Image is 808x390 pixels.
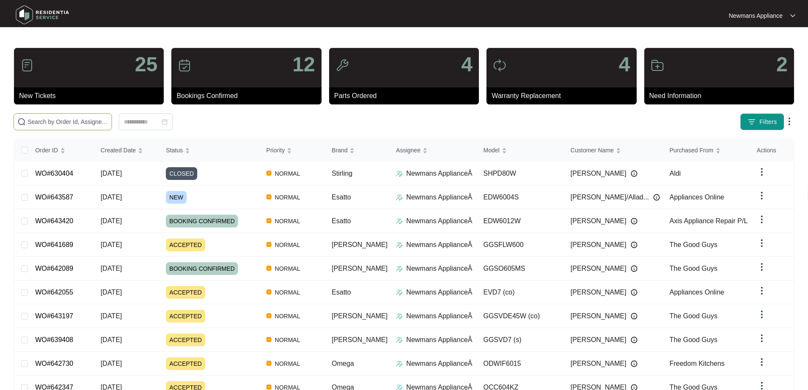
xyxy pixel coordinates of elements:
span: Purchased From [669,146,713,155]
th: Model [476,139,564,162]
a: WO#630404 [35,170,73,177]
img: dropdown arrow [757,286,767,296]
img: dropdown arrow [757,238,767,248]
span: ACCEPTED [166,310,205,323]
span: Appliances Online [669,289,724,296]
img: dropdown arrow [757,262,767,272]
p: Newmans ApplianceÂ [406,359,472,369]
td: ODWIF6015 [476,352,564,376]
img: icon [20,59,34,72]
td: EDW6012W [476,209,564,233]
img: icon [336,59,349,72]
span: The Good Guys [669,312,717,320]
img: dropdown arrow [757,357,767,367]
img: residentia service logo [13,2,72,28]
img: Assigner Icon [396,337,403,343]
span: NORMAL [271,287,304,297]
p: New Tickets [19,91,164,101]
span: NORMAL [271,168,304,179]
a: WO#643420 [35,217,73,224]
p: Newmans Appliance [729,11,783,20]
span: Esatto [332,194,351,201]
span: [PERSON_NAME] [332,312,388,320]
span: NORMAL [271,192,304,202]
img: Vercel Logo [266,194,271,199]
span: [DATE] [101,265,122,272]
span: Model [483,146,499,155]
th: Status [159,139,259,162]
a: WO#643587 [35,194,73,201]
img: Vercel Logo [266,289,271,295]
p: Newmans ApplianceÂ [406,192,472,202]
img: Info icon [631,265,637,272]
span: [PERSON_NAME] [332,336,388,343]
span: Created Date [101,146,136,155]
span: Appliances Online [669,194,724,201]
span: [PERSON_NAME]/Allad... [570,192,649,202]
span: Esatto [332,217,351,224]
img: dropdown arrow [757,214,767,224]
img: Vercel Logo [266,171,271,176]
img: Assigner Icon [396,241,403,248]
th: Created Date [94,139,159,162]
th: Order ID [28,139,94,162]
span: The Good Guys [669,336,717,343]
th: Actions [750,139,794,162]
span: NORMAL [271,359,304,369]
td: GGSVDE45W (co) [476,304,564,328]
p: Newmans ApplianceÂ [406,311,472,321]
img: Vercel Logo [266,266,271,271]
span: BOOKING CONFIRMED [166,215,238,227]
span: Aldi [669,170,681,177]
span: [PERSON_NAME] [570,168,626,179]
th: Brand [325,139,389,162]
span: [PERSON_NAME] [570,216,626,226]
span: [PERSON_NAME] [570,264,626,274]
td: SHPD80W [476,162,564,185]
a: WO#642089 [35,265,73,272]
th: Customer Name [564,139,663,162]
span: [DATE] [101,170,122,177]
p: 12 [292,54,315,75]
td: GGSO605MS [476,257,564,281]
img: dropdown arrow [784,116,794,126]
p: 4 [619,54,630,75]
td: EVD7 (co) [476,281,564,304]
a: WO#642730 [35,360,73,367]
span: NORMAL [271,335,304,345]
img: Assigner Icon [396,194,403,201]
a: WO#643197 [35,312,73,320]
img: Assigner Icon [396,218,403,224]
img: icon [493,59,506,72]
img: Assigner Icon [396,289,403,296]
span: [DATE] [101,360,122,367]
span: Freedom Kitchens [669,360,724,367]
span: [DATE] [101,241,122,248]
img: Vercel Logo [266,242,271,247]
span: [PERSON_NAME] [570,311,626,321]
span: Status [166,146,183,155]
a: WO#642055 [35,289,73,296]
span: NEW [166,191,187,204]
span: Stirling [332,170,352,177]
img: Vercel Logo [266,218,271,223]
a: WO#639408 [35,336,73,343]
span: Brand [332,146,347,155]
img: Vercel Logo [266,361,271,366]
img: icon [651,59,664,72]
img: Assigner Icon [396,170,403,177]
a: WO#641689 [35,241,73,248]
img: Vercel Logo [266,384,271,390]
span: Axis Appliance Repair P/L [669,217,747,224]
img: Assigner Icon [396,265,403,272]
p: Newmans ApplianceÂ [406,168,472,179]
img: Assigner Icon [396,313,403,320]
img: filter icon [747,118,756,126]
span: [PERSON_NAME] [332,265,388,272]
span: BOOKING CONFIRMED [166,262,238,275]
p: 4 [461,54,472,75]
span: NORMAL [271,264,304,274]
span: Order ID [35,146,58,155]
td: GGSFLW600 [476,233,564,257]
span: [PERSON_NAME] [570,287,626,297]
